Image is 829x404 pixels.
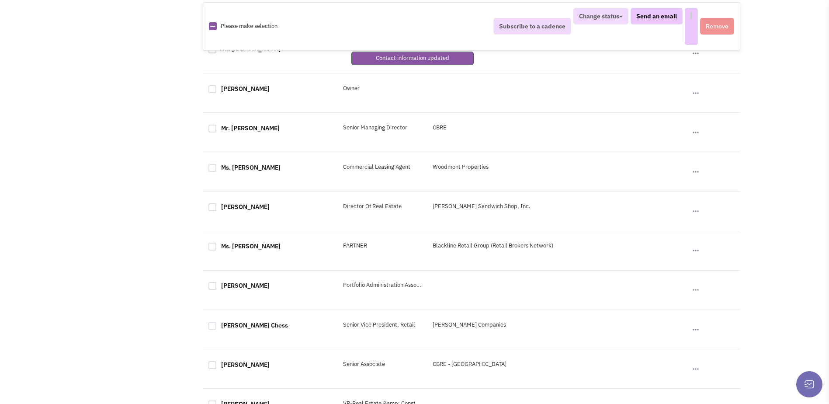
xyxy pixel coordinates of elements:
[337,202,427,211] div: Director Of Real Estate
[221,124,280,132] a: Mr. [PERSON_NAME]
[700,18,734,35] button: Remove
[221,321,288,329] a: [PERSON_NAME] Chess
[427,124,562,132] div: CBRE
[221,203,270,211] a: [PERSON_NAME]
[337,242,427,250] div: PARTNER
[631,8,683,24] button: Send an email
[221,85,270,93] a: [PERSON_NAME]
[337,360,427,369] div: Senior Associate
[337,124,427,132] div: Senior Managing Director
[337,281,427,289] div: Portfolio Administration Associate Manager
[209,23,217,31] img: Rectangle.png
[427,242,562,250] div: Blackline Retail Group (Retail Brokers Network)
[337,163,427,171] div: Commercial Leasing Agent
[376,54,449,63] p: Contact information updated
[337,84,427,93] div: Owner
[221,164,281,171] a: Ms. [PERSON_NAME]
[221,361,270,369] a: [PERSON_NAME]
[427,202,562,211] div: [PERSON_NAME] Sandwich Shop, Inc.
[221,282,270,289] a: [PERSON_NAME]
[221,242,281,250] a: Ms. [PERSON_NAME]
[427,360,562,369] div: CBRE - [GEOGRAPHIC_DATA]
[221,22,277,30] span: Please make selection
[427,321,562,329] div: [PERSON_NAME] Companies
[427,163,562,171] div: Woodmont Properties
[337,321,427,329] div: Senior Vice President, Retail
[493,18,571,35] button: Subscribe to a cadence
